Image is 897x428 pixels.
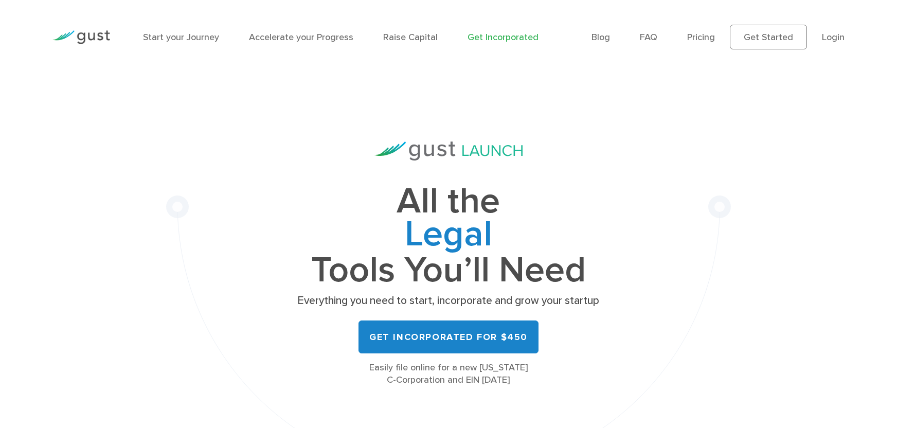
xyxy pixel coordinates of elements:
[730,25,807,49] a: Get Started
[591,32,610,43] a: Blog
[822,32,845,43] a: Login
[383,32,438,43] a: Raise Capital
[249,32,353,43] a: Accelerate your Progress
[468,32,539,43] a: Get Incorporated
[374,141,523,160] img: Gust Launch Logo
[52,30,110,44] img: Gust Logo
[294,362,603,386] div: Easily file online for a new [US_STATE] C-Corporation and EIN [DATE]
[294,294,603,308] p: Everything you need to start, incorporate and grow your startup
[358,320,539,353] a: Get Incorporated for $450
[143,32,219,43] a: Start your Journey
[294,185,603,287] h1: All the Tools You’ll Need
[294,218,603,254] span: Legal
[640,32,657,43] a: FAQ
[687,32,715,43] a: Pricing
